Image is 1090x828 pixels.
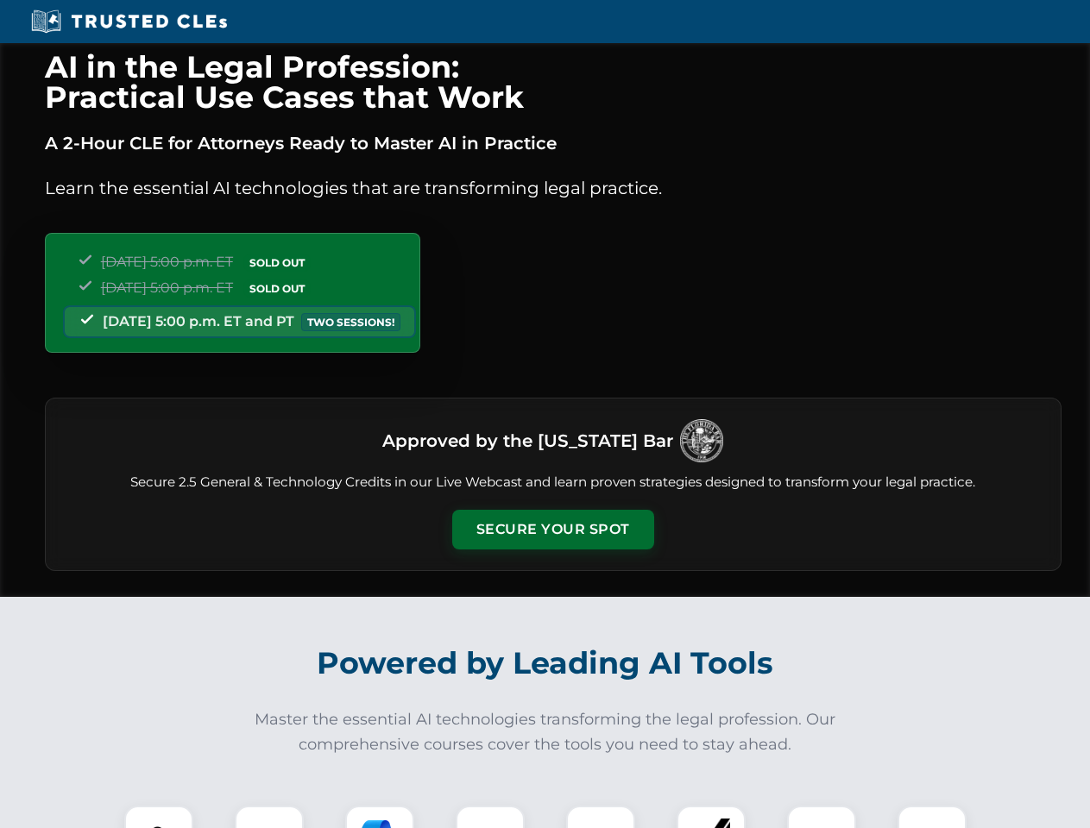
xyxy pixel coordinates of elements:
p: Learn the essential AI technologies that are transforming legal practice. [45,174,1062,202]
button: Secure Your Spot [452,510,654,549]
span: [DATE] 5:00 p.m. ET [101,254,233,270]
span: [DATE] 5:00 p.m. ET [101,279,233,296]
p: Secure 2.5 General & Technology Credits in our Live Webcast and learn proven strategies designed ... [66,473,1040,492]
p: A 2-Hour CLE for Attorneys Ready to Master AI in Practice [45,129,1062,157]
img: Logo [680,419,723,462]
img: Trusted CLEs [26,9,232,34]
h2: Powered by Leading AI Tools [67,633,1024,693]
p: Master the essential AI technologies transforming the legal profession. Our comprehensive courses... [243,707,847,757]
span: SOLD OUT [243,254,311,272]
h3: Approved by the [US_STATE] Bar [382,425,673,456]
span: SOLD OUT [243,279,311,298]
h1: AI in the Legal Profession: Practical Use Cases that Work [45,52,1062,112]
